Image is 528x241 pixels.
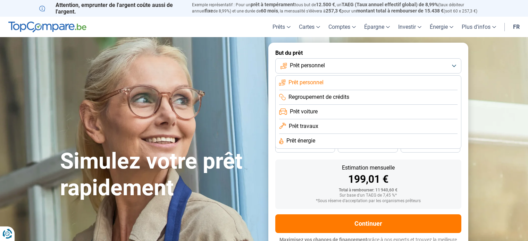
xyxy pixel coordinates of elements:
[423,145,438,149] span: 24 mois
[360,17,394,37] a: Épargne
[39,2,184,15] p: Attention, emprunter de l'argent coûte aussi de l'argent.
[297,145,313,149] span: 36 mois
[281,193,456,198] div: Sur base d'un TAEG de 7,45 %*
[275,58,461,74] button: Prêt personnel
[192,2,489,14] p: Exemple représentatif : Pour un tous but de , un (taux débiteur annuel de 8,99%) et une durée de ...
[290,108,318,115] span: Prêt voiture
[268,17,295,37] a: Prêts
[251,2,295,7] span: prêt à tempérament
[281,174,456,184] div: 199,01 €
[360,145,375,149] span: 30 mois
[288,93,349,101] span: Regroupement de crédits
[60,148,260,201] h1: Simulez votre prêt rapidement
[281,165,456,171] div: Estimation mensuelle
[288,79,324,86] span: Prêt personnel
[289,122,318,130] span: Prêt travaux
[8,21,86,33] img: TopCompare
[281,188,456,193] div: Total à rembourser: 11 940,60 €
[205,8,213,14] span: fixe
[342,2,438,7] span: TAEG (Taux annuel effectif global) de 8,99%
[426,17,458,37] a: Énergie
[356,8,444,14] span: montant total à rembourser de 15.438 €
[261,8,278,14] span: 60 mois
[326,8,342,14] span: 257,3 €
[275,214,461,233] button: Continuer
[316,2,335,7] span: 12.500 €
[324,17,360,37] a: Comptes
[286,137,315,145] span: Prêt énergie
[509,17,524,37] a: fr
[458,17,500,37] a: Plus d'infos
[275,50,461,56] label: But du prêt
[295,17,324,37] a: Cartes
[290,62,325,69] span: Prêt personnel
[281,199,456,204] div: *Sous réserve d'acceptation par les organismes prêteurs
[394,17,426,37] a: Investir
